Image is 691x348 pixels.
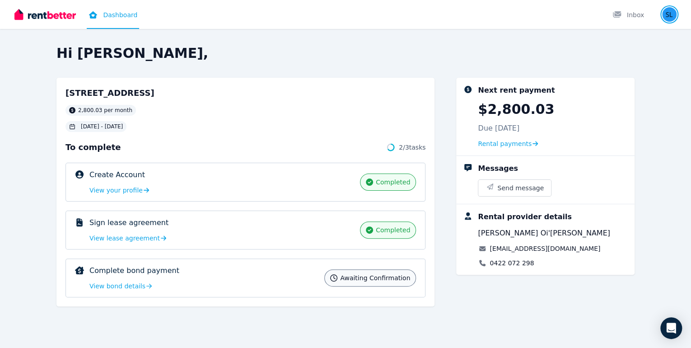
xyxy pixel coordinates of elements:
[89,217,168,228] p: Sign lease agreement
[14,8,76,21] img: RentBetter
[81,123,123,130] span: [DATE] - [DATE]
[478,139,532,148] span: Rental payments
[65,87,154,99] h2: [STREET_ADDRESS]
[478,123,519,134] p: Due [DATE]
[490,259,534,268] a: 0422 072 298
[89,186,149,195] a: View your profile
[478,228,610,239] span: [PERSON_NAME] Oi'[PERSON_NAME]
[478,212,571,222] div: Rental provider details
[478,180,551,196] button: Send message
[478,163,518,174] div: Messages
[56,45,635,61] h2: Hi [PERSON_NAME],
[89,186,143,195] span: View your profile
[89,234,166,243] a: View lease agreement
[612,10,644,19] div: Inbox
[478,101,554,118] p: $2,800.03
[660,317,682,339] div: Open Intercom Messenger
[340,273,410,282] span: Awaiting confirmation
[490,244,600,253] a: [EMAIL_ADDRESS][DOMAIN_NAME]
[89,282,145,291] span: View bond details
[376,226,410,235] span: completed
[89,265,179,276] p: Complete bond payment
[662,7,677,22] img: Shwu Fen Lai
[89,169,145,180] p: Create Account
[399,143,425,152] span: 2 / 3 tasks
[75,266,84,274] img: Complete bond payment
[376,178,410,187] span: completed
[497,183,544,193] span: Send message
[89,234,160,243] span: View lease agreement
[478,85,555,96] div: Next rent payment
[478,139,538,148] a: Rental payments
[78,107,132,114] span: 2,800.03 per month
[65,141,121,154] span: To complete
